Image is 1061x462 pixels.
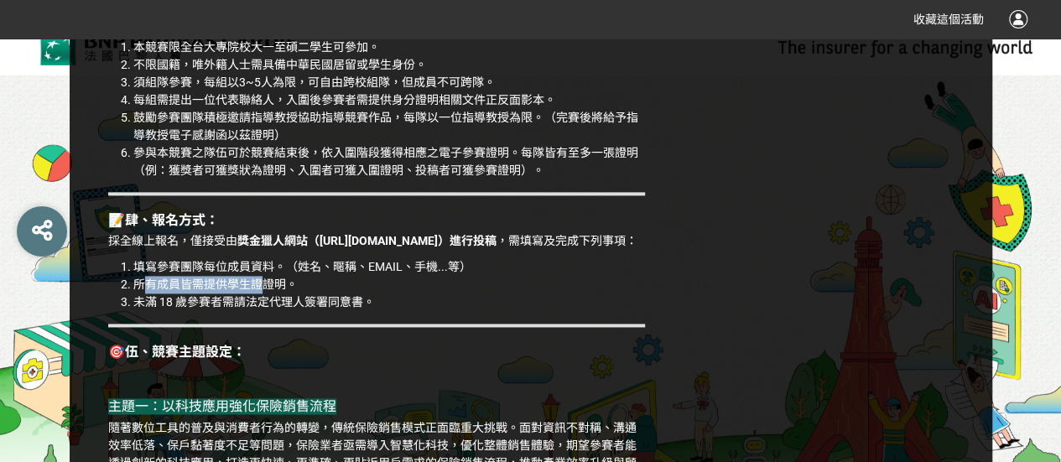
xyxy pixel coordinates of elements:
li: 參與本競賽之隊伍可於競賽結束後，依入圍階段獲得相應之電子參賽證明。每隊皆有至多一張證明（例：獲獎者可獲獎狀為證明、入圍者可獲入圍證明、投稿者可獲參賽證明）。 [133,144,645,179]
li: 不限國籍，唯外籍人士需具備中華民國居留或學生身份。 [133,56,645,74]
li: 所有成員皆需提供學生證證明。 [133,276,645,293]
li: 填寫參賽團隊每位成員資料。（姓名、暱稱、EMAIL、手機...等） [133,258,645,276]
li: 未滿 18 歲參賽者需請法定代理人簽署同意書。 [133,293,645,311]
strong: 獎金獵人網站（[URL][DOMAIN_NAME]）進行投稿 [237,234,497,247]
span: 收藏這個活動 [913,13,984,26]
strong: 📝肆、報名方式： [108,212,219,228]
li: 須組隊參賽，每組以3~5人為限，可自由跨校組隊，但成員不可跨隊。 [133,74,645,91]
strong: 🎯伍、競賽主題設定： [108,344,246,360]
span: 主題一：以科技應用強化保險銷售流程 [108,398,336,414]
p: 採全線上報名，僅接受由 ，需填寫及完成下列事項： [108,232,645,250]
li: 每組需提出一位代表聯絡人，入圍後參賽者需提供身分證明相關文件正反面影本。 [133,91,645,109]
li: 本競賽限全台大專院校大一至碩二學生可參加。 [133,39,645,56]
li: 鼓勵參賽團隊積極邀請指導教授協助指導競賽作品，每隊以一位指導教授為限。（完賽後將給予指導教授電子感謝函以茲證明） [133,109,645,144]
